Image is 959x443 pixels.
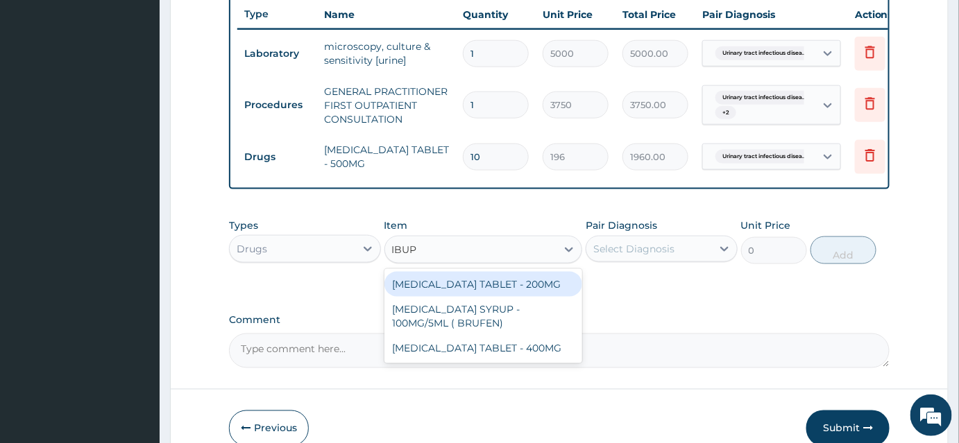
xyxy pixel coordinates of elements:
span: + 2 [715,106,736,120]
td: GENERAL PRACTITIONER FIRST OUTPATIENT CONSULTATION [317,78,456,133]
label: Unit Price [741,218,791,232]
button: Add [811,236,876,264]
div: [MEDICAL_DATA] SYRUP - 100MG/5ML ( BRUFEN) [384,297,583,336]
td: microscopy, culture & sensitivity [urine] [317,33,456,74]
img: d_794563401_company_1708531726252_794563401 [26,69,56,104]
td: [MEDICAL_DATA] TABLET - 500MG [317,136,456,177]
div: [MEDICAL_DATA] TABLET - 200MG [384,272,583,297]
th: Quantity [456,1,536,28]
th: Unit Price [536,1,616,28]
th: Total Price [616,1,695,28]
th: Pair Diagnosis [695,1,848,28]
label: Comment [229,314,890,326]
span: Urinary tract infectious disea... [715,91,813,105]
div: Chat with us now [72,78,233,96]
div: [MEDICAL_DATA] TABLET - 400MG [384,336,583,361]
th: Name [317,1,456,28]
div: Select Diagnosis [593,242,674,256]
th: Actions [848,1,917,28]
span: Urinary tract infectious disea... [715,46,813,60]
div: Drugs [237,242,267,256]
td: Procedures [237,92,317,118]
td: Drugs [237,144,317,170]
span: Urinary tract infectious disea... [715,150,813,164]
label: Item [384,218,408,232]
td: Laboratory [237,41,317,67]
div: Minimize live chat window [228,7,261,40]
label: Pair Diagnosis [586,218,657,232]
th: Type [237,1,317,27]
span: We're online! [80,133,192,273]
textarea: Type your message and hit 'Enter' [7,295,264,344]
label: Types [229,220,258,232]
